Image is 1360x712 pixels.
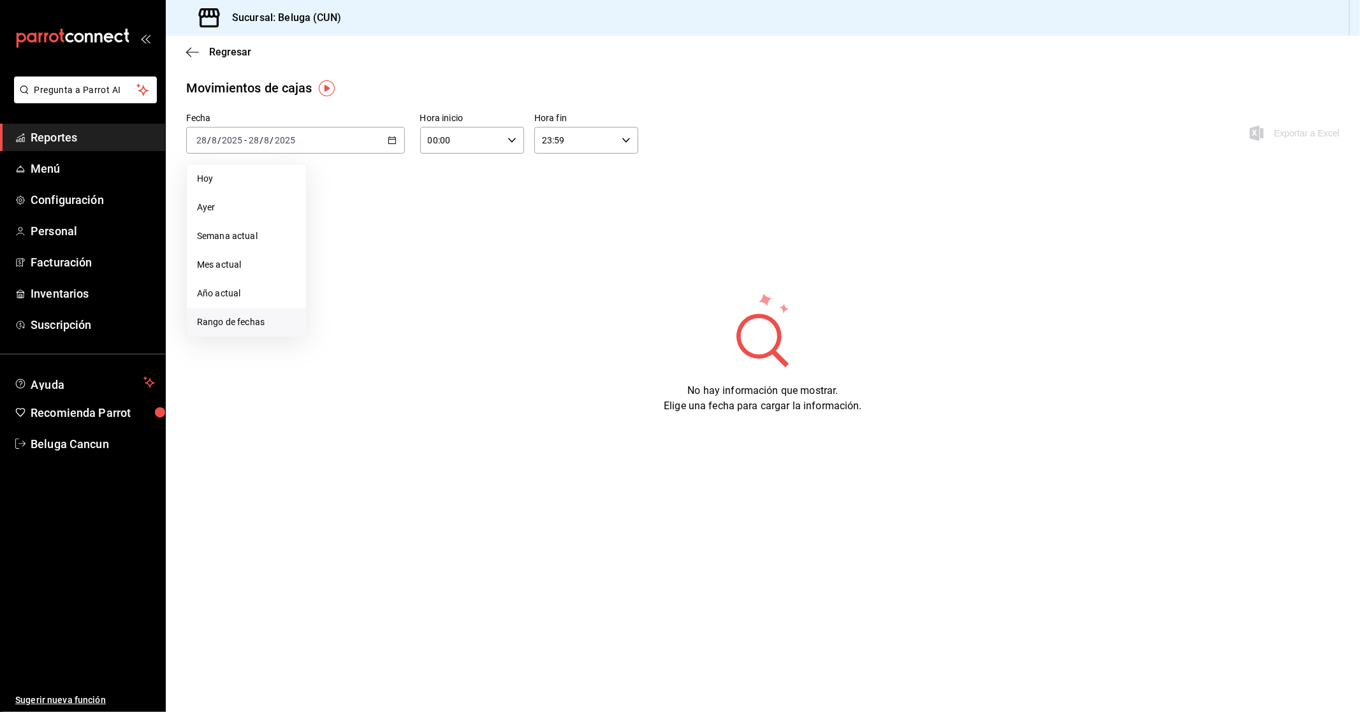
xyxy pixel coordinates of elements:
[534,114,638,123] label: Hora fin
[197,316,296,329] span: Rango de fechas
[211,135,217,145] input: --
[222,10,341,25] h3: Sucursal: Beluga (CUN)
[186,78,312,98] div: Movimientos de cajas
[197,287,296,300] span: Año actual
[248,135,260,145] input: --
[209,46,251,58] span: Regresar
[274,135,296,145] input: ----
[31,222,155,240] span: Personal
[420,114,524,123] label: Hora inicio
[221,135,243,145] input: ----
[319,80,335,96] img: Tooltip marker
[197,201,296,214] span: Ayer
[207,135,211,145] span: /
[196,135,207,145] input: --
[31,254,155,271] span: Facturación
[217,135,221,145] span: /
[31,285,155,302] span: Inventarios
[197,172,296,185] span: Hoy
[186,114,405,123] label: Fecha
[31,160,155,177] span: Menú
[31,375,138,390] span: Ayuda
[197,258,296,272] span: Mes actual
[31,191,155,208] span: Configuración
[664,384,862,412] span: No hay información que mostrar. Elige una fecha para cargar la información.
[264,135,270,145] input: --
[197,229,296,243] span: Semana actual
[260,135,263,145] span: /
[31,316,155,333] span: Suscripción
[270,135,274,145] span: /
[244,135,247,145] span: -
[9,92,157,106] a: Pregunta a Parrot AI
[14,76,157,103] button: Pregunta a Parrot AI
[31,129,155,146] span: Reportes
[31,404,155,421] span: Recomienda Parrot
[31,435,155,453] span: Beluga Cancun
[186,46,251,58] button: Regresar
[34,84,137,97] span: Pregunta a Parrot AI
[140,33,150,43] button: open_drawer_menu
[15,694,155,707] span: Sugerir nueva función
